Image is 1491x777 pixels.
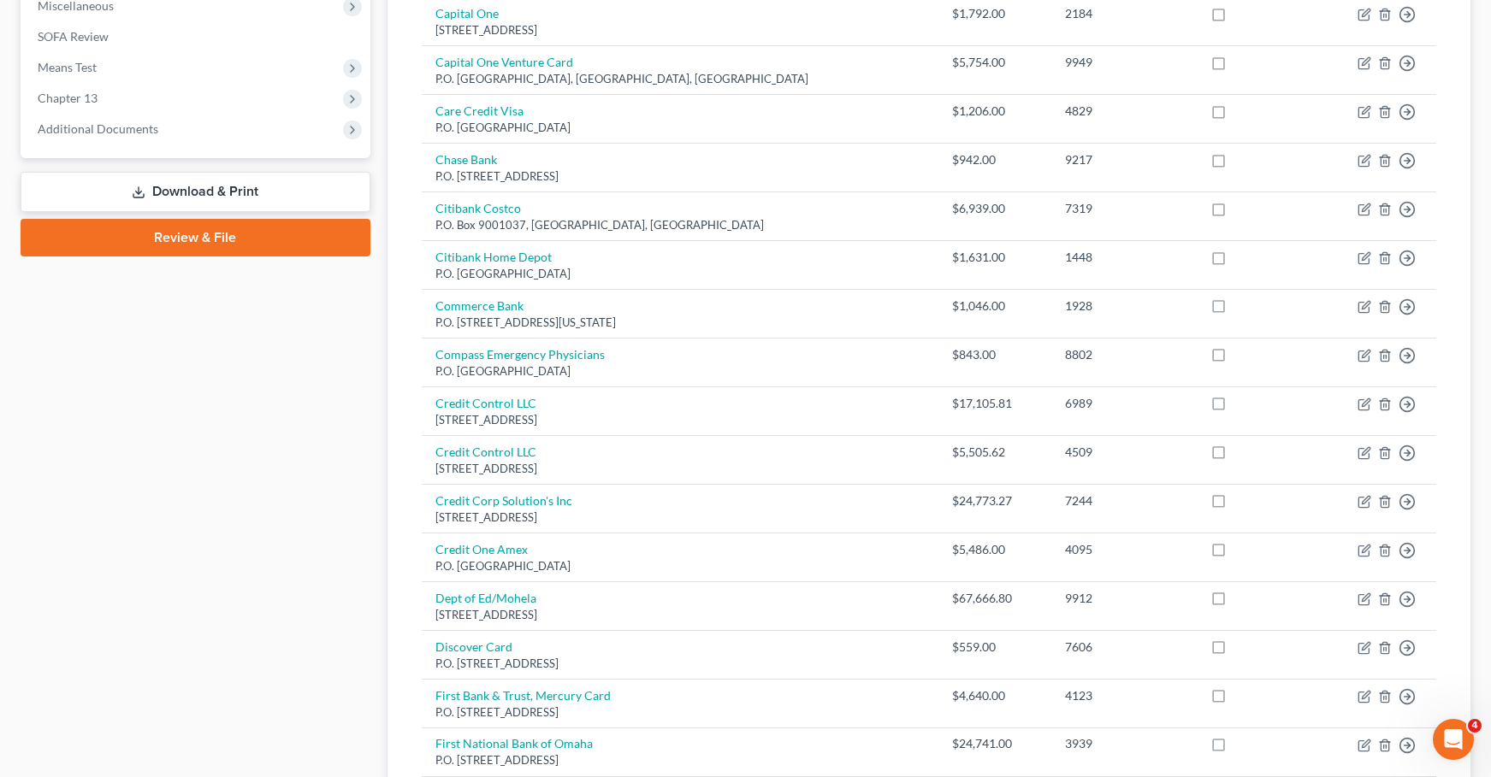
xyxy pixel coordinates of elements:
div: P.O. [GEOGRAPHIC_DATA], [GEOGRAPHIC_DATA], [GEOGRAPHIC_DATA] [435,71,925,87]
span: Means Test [38,60,97,74]
a: Credit Corp Solution's Inc [435,493,572,508]
a: Review & File [21,219,370,256]
div: 4509 [1065,444,1183,461]
a: Care Credit Visa [435,103,524,118]
div: $5,754.00 [952,54,1038,71]
div: 1928 [1065,297,1183,315]
div: $1,046.00 [952,297,1038,315]
div: 8802 [1065,346,1183,363]
div: [STREET_ADDRESS] [435,22,925,38]
div: 9912 [1065,590,1183,607]
div: P.O. [GEOGRAPHIC_DATA] [435,363,925,380]
div: P.O. [STREET_ADDRESS] [435,656,925,672]
a: Dept of Ed/Mohela [435,591,536,605]
a: First National Bank of Omaha [435,736,593,751]
a: Capital One Venture Card [435,55,573,69]
div: 4123 [1065,687,1183,704]
div: $1,631.00 [952,249,1038,266]
a: Chase Bank [435,152,497,167]
div: 4095 [1065,541,1183,558]
a: Credit One Amex [435,542,528,556]
div: $1,792.00 [952,5,1038,22]
a: First Bank & Trust, Mercury Card [435,688,611,703]
div: $942.00 [952,151,1038,168]
div: P.O. [STREET_ADDRESS][US_STATE] [435,315,925,331]
a: Discover Card [435,639,512,654]
a: Download & Print [21,172,370,212]
div: 7319 [1065,200,1183,217]
div: $17,105.81 [952,395,1038,412]
div: 9949 [1065,54,1183,71]
div: 7244 [1065,492,1183,509]
div: [STREET_ADDRESS] [435,412,925,428]
span: SOFA Review [38,29,109,44]
div: $24,741.00 [952,735,1038,752]
a: Commerce Bank [435,298,524,313]
div: 9217 [1065,151,1183,168]
div: P.O. [GEOGRAPHIC_DATA] [435,120,925,136]
a: Citibank Home Depot [435,250,552,264]
div: $1,206.00 [952,103,1038,120]
div: P.O. Box 9001037, [GEOGRAPHIC_DATA], [GEOGRAPHIC_DATA] [435,217,925,233]
div: P.O. [GEOGRAPHIC_DATA] [435,266,925,282]
a: Compass Emergency Physicians [435,347,605,362]
div: P.O. [STREET_ADDRESS] [435,752,925,768]
a: Credit Control LLC [435,444,536,459]
div: $24,773.27 [952,492,1038,509]
div: $4,640.00 [952,687,1038,704]
div: $6,939.00 [952,200,1038,217]
div: 3939 [1065,735,1183,752]
div: [STREET_ADDRESS] [435,509,925,526]
div: [STREET_ADDRESS] [435,607,925,623]
div: P.O. [STREET_ADDRESS] [435,704,925,721]
div: $843.00 [952,346,1038,363]
a: Capital One [435,6,499,21]
div: $5,505.62 [952,444,1038,461]
div: 7606 [1065,639,1183,656]
div: 2184 [1065,5,1183,22]
a: Citibank Costco [435,201,521,215]
div: $67,666.80 [952,590,1038,607]
iframe: Intercom live chat [1433,719,1474,760]
span: 4 [1468,719,1482,733]
a: Credit Control LLC [435,396,536,410]
div: 6989 [1065,395,1183,412]
div: P.O. [STREET_ADDRESS] [435,168,925,185]
div: 1448 [1065,249,1183,266]
div: [STREET_ADDRESS] [435,461,925,477]
div: $559.00 [952,639,1038,656]
span: Chapter 13 [38,91,98,105]
div: P.O. [GEOGRAPHIC_DATA] [435,558,925,574]
a: SOFA Review [24,21,370,52]
div: 4829 [1065,103,1183,120]
div: $5,486.00 [952,541,1038,558]
span: Additional Documents [38,121,158,136]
